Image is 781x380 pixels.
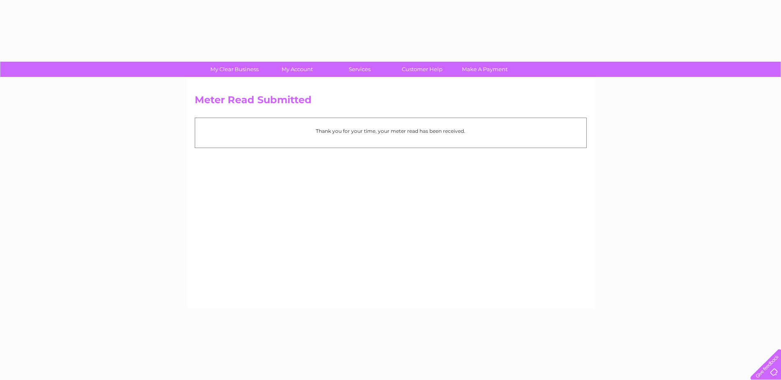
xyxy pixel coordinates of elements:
[326,62,394,77] a: Services
[200,62,268,77] a: My Clear Business
[388,62,456,77] a: Customer Help
[199,127,582,135] p: Thank you for your time, your meter read has been received.
[451,62,519,77] a: Make A Payment
[195,94,587,110] h2: Meter Read Submitted
[263,62,331,77] a: My Account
